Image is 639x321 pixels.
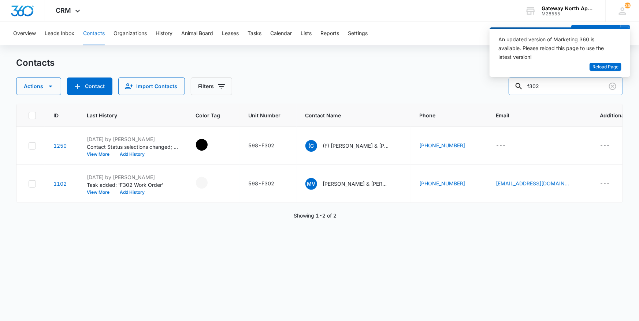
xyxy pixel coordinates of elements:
button: Contacts [83,22,105,45]
input: Search Contacts [509,78,623,95]
button: History [156,22,172,45]
button: Calendar [270,22,292,45]
span: ID [53,112,59,119]
span: Contact Name [305,112,391,119]
a: Navigate to contact details page for (F) Carley Benson & Michael Cominiello [53,143,67,149]
button: Clear [607,80,618,92]
div: - - Select to Edit Field [196,177,221,189]
div: --- [496,141,506,150]
p: Showing 1-2 of 2 [294,212,337,219]
p: Task added: 'F302 Work Order' [87,181,178,189]
div: --- [600,180,610,188]
span: (C [305,140,317,152]
button: Reload Page [590,63,621,71]
button: Add History [115,152,150,156]
button: Organizations [114,22,147,45]
a: [PHONE_NUMBER] [420,180,465,187]
p: [DATE] by [PERSON_NAME] [87,173,178,181]
button: Import Contacts [118,78,185,95]
span: Unit Number [249,112,288,119]
div: notifications count [625,3,631,8]
button: Animal Board [181,22,213,45]
button: Add History [115,190,150,195]
div: account id [542,11,595,16]
span: MV [305,178,317,190]
div: Additional Phone - - Select to Edit Field [600,141,623,150]
p: [PERSON_NAME] & [PERSON_NAME] [323,180,389,188]
h1: Contacts [16,57,55,68]
span: Phone [420,112,468,119]
button: Add Contact [67,78,112,95]
button: Add Contact [571,25,621,42]
p: (F) [PERSON_NAME] & [PERSON_NAME] [323,142,389,150]
button: Lists [301,22,312,45]
span: Email [496,112,572,119]
span: Reload Page [592,64,618,71]
a: [EMAIL_ADDRESS][DOMAIN_NAME] [496,180,569,187]
span: CRM [56,7,71,14]
button: Reports [320,22,339,45]
button: View More [87,190,115,195]
a: [PHONE_NUMBER] [420,141,465,149]
div: Contact Name - (F) Carley Benson & Michael Cominiello - Select to Edit Field [305,140,402,152]
button: Overview [13,22,36,45]
div: - - Select to Edit Field [196,139,221,151]
span: Last History [87,112,168,119]
div: An updated version of Marketing 360 is available. Please reload this page to use the latest version! [498,35,613,61]
div: Email - - Select to Edit Field [496,141,519,150]
div: account name [542,5,595,11]
p: Contact Status selections changed; 'Current Resident' was removed and 'Former Resident' was added. [87,143,178,151]
div: Additional Phone - - Select to Edit Field [600,180,623,188]
div: Email - mikavilla24@gmail.com - Select to Edit Field [496,180,583,188]
div: Contact Name - Mika Villa & Benjamin Martinez - Select to Edit Field [305,178,402,190]
a: Navigate to contact details page for Mika Villa & Benjamin Martinez [53,181,67,187]
button: Tasks [248,22,261,45]
button: Leases [222,22,239,45]
div: Phone - (720) 496-5560 - Select to Edit Field [420,180,479,188]
div: --- [600,141,610,150]
button: Leads Inbox [45,22,74,45]
div: Phone - (303) 507-4718 - Select to Edit Field [420,141,479,150]
p: [DATE] by [PERSON_NAME] [87,135,178,143]
span: 35 [625,3,631,8]
span: Color Tag [196,112,220,119]
div: 598-F302 [249,141,275,149]
div: Unit Number - 598-F302 - Select to Edit Field [249,180,288,188]
div: 598-F302 [249,180,275,187]
div: Unit Number - 598-F302 - Select to Edit Field [249,141,288,150]
button: Settings [348,22,368,45]
button: Filters [191,78,232,95]
button: Actions [16,78,61,95]
button: View More [87,152,115,156]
